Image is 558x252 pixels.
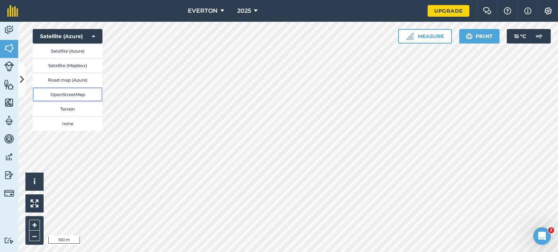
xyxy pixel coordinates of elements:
[483,7,492,15] img: Two speech bubbles overlapping with the left bubble in the forefront
[31,199,39,207] img: Four arrows, one pointing top left, one top right, one bottom right and the last bottom left
[4,133,14,144] img: svg+xml;base64,PD94bWwgdmVyc2lvbj0iMS4wIiBlbmNvZGluZz0idXRmLTgiPz4KPCEtLSBHZW5lcmF0b3I6IEFkb2JlIE...
[4,43,14,54] img: svg+xml;base64,PHN2ZyB4bWxucz0iaHR0cDovL3d3dy53My5vcmcvMjAwMC9zdmciIHdpZHRoPSI1NiIgaGVpZ2h0PSI2MC...
[4,79,14,90] img: svg+xml;base64,PHN2ZyB4bWxucz0iaHR0cDovL3d3dy53My5vcmcvMjAwMC9zdmciIHdpZHRoPSI1NiIgaGVpZ2h0PSI2MC...
[4,170,14,181] img: svg+xml;base64,PD94bWwgdmVyc2lvbj0iMS4wIiBlbmNvZGluZz0idXRmLTgiPz4KPCEtLSBHZW5lcmF0b3I6IEFkb2JlIE...
[548,227,554,233] span: 2
[533,227,551,245] iframe: Intercom live chat
[4,237,14,244] img: svg+xml;base64,PD94bWwgdmVyc2lvbj0iMS4wIiBlbmNvZGluZz0idXRmLTgiPz4KPCEtLSBHZW5lcmF0b3I6IEFkb2JlIE...
[466,32,473,41] img: svg+xml;base64,PHN2ZyB4bWxucz0iaHR0cDovL3d3dy53My5vcmcvMjAwMC9zdmciIHdpZHRoPSIxOSIgaGVpZ2h0PSIyNC...
[33,177,36,186] span: i
[33,44,102,58] button: Satellite (Azure)
[7,5,18,17] img: fieldmargin Logo
[4,97,14,108] img: svg+xml;base64,PHN2ZyB4bWxucz0iaHR0cDovL3d3dy53My5vcmcvMjAwMC9zdmciIHdpZHRoPSI1NiIgaGVpZ2h0PSI2MC...
[503,7,512,15] img: A question mark icon
[428,5,469,17] a: Upgrade
[29,231,40,241] button: –
[4,152,14,162] img: svg+xml;base64,PD94bWwgdmVyc2lvbj0iMS4wIiBlbmNvZGluZz0idXRmLTgiPz4KPCEtLSBHZW5lcmF0b3I6IEFkb2JlIE...
[33,87,102,102] button: OpenStreetMap
[4,115,14,126] img: svg+xml;base64,PD94bWwgdmVyc2lvbj0iMS4wIiBlbmNvZGluZz0idXRmLTgiPz4KPCEtLSBHZW5lcmF0b3I6IEFkb2JlIE...
[532,29,546,44] img: svg+xml;base64,PD94bWwgdmVyc2lvbj0iMS4wIiBlbmNvZGluZz0idXRmLTgiPz4KPCEtLSBHZW5lcmF0b3I6IEFkb2JlIE...
[406,33,413,40] img: Ruler icon
[459,29,500,44] button: Print
[33,58,102,73] button: Satellite (Mapbox)
[33,29,102,44] button: Satellite (Azure)
[188,7,218,15] span: EVERTON
[33,102,102,116] button: Terrain
[33,116,102,131] button: none
[514,29,526,44] span: 15 ° C
[33,73,102,87] button: Road map (Azure)
[507,29,551,44] button: 15 °C
[237,7,251,15] span: 2025
[4,188,14,198] img: svg+xml;base64,PD94bWwgdmVyc2lvbj0iMS4wIiBlbmNvZGluZz0idXRmLTgiPz4KPCEtLSBHZW5lcmF0b3I6IEFkb2JlIE...
[4,25,14,36] img: svg+xml;base64,PD94bWwgdmVyc2lvbj0iMS4wIiBlbmNvZGluZz0idXRmLTgiPz4KPCEtLSBHZW5lcmF0b3I6IEFkb2JlIE...
[25,173,44,191] button: i
[544,7,553,15] img: A cog icon
[29,220,40,231] button: +
[524,7,531,15] img: svg+xml;base64,PHN2ZyB4bWxucz0iaHR0cDovL3d3dy53My5vcmcvMjAwMC9zdmciIHdpZHRoPSIxNyIgaGVpZ2h0PSIxNy...
[4,61,14,71] img: svg+xml;base64,PD94bWwgdmVyc2lvbj0iMS4wIiBlbmNvZGluZz0idXRmLTgiPz4KPCEtLSBHZW5lcmF0b3I6IEFkb2JlIE...
[398,29,452,44] button: Measure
